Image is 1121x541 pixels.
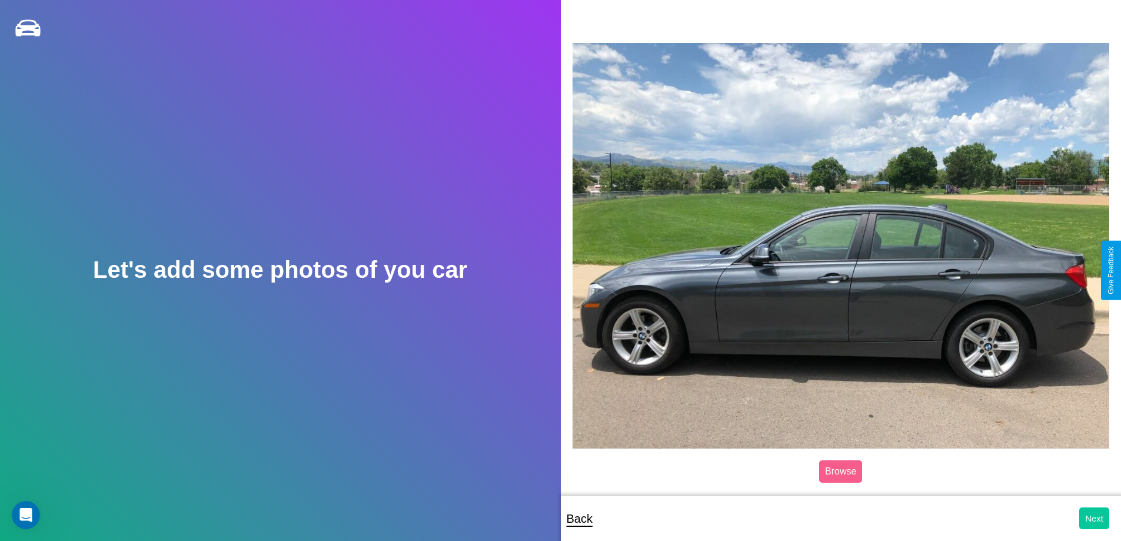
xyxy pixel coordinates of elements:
[819,460,862,483] label: Browse
[567,508,593,529] p: Back
[93,257,467,283] h2: Let's add some photos of you car
[573,43,1110,448] img: posted
[1079,507,1109,529] button: Next
[12,501,40,529] iframe: Intercom live chat
[1107,247,1115,294] div: Give Feedback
